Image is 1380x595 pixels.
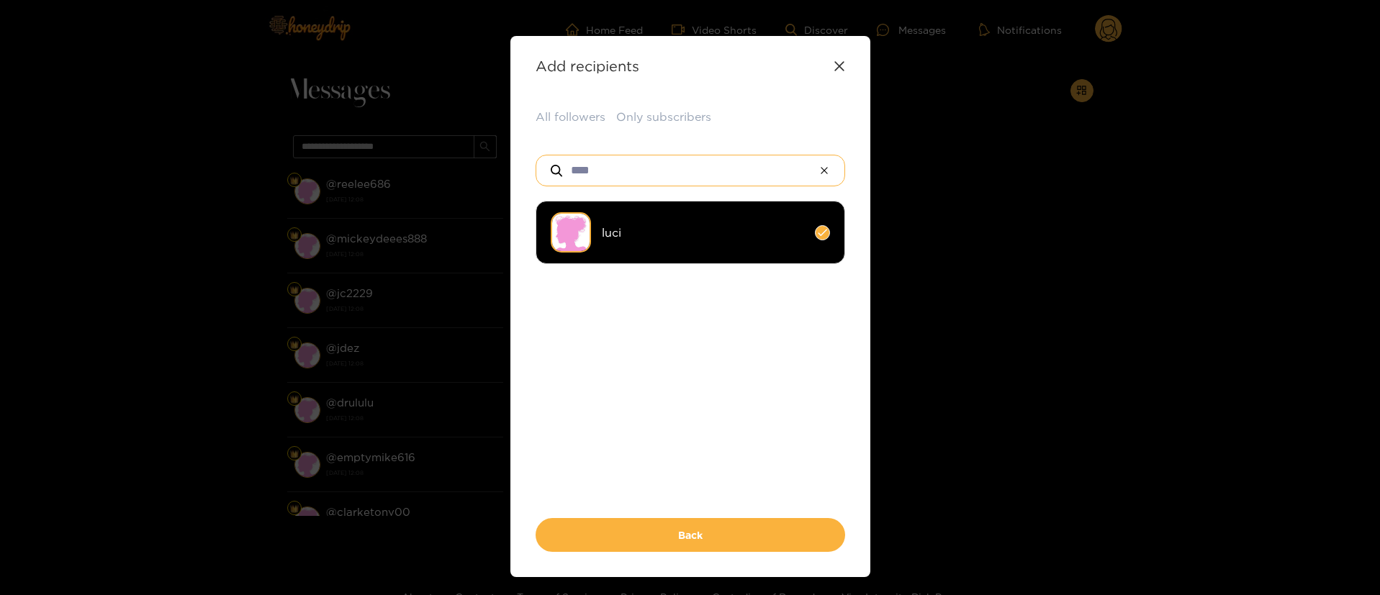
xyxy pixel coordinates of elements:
[536,109,605,125] button: All followers
[602,224,804,241] span: luci
[536,58,639,74] strong: Add recipients
[536,518,845,552] button: Back
[551,212,591,253] img: no-avatar.png
[616,109,711,125] button: Only subscribers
